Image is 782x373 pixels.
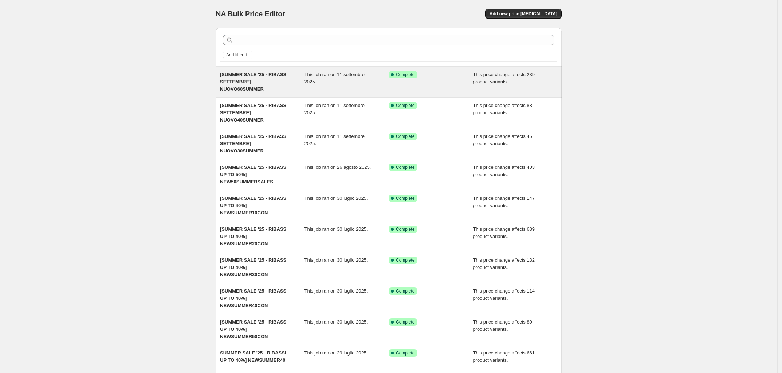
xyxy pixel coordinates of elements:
span: This job ran on 29 luglio 2025. [304,350,368,356]
span: NA Bulk Price Editor [216,10,285,18]
span: This price change affects 88 product variants. [473,103,532,115]
span: This price change affects 661 product variants. [473,350,535,363]
span: Complete [396,72,414,78]
span: [SUMMER SALE '25 - RIBASSI UP TO 50%] NEW50SUMMERSALES [220,164,288,184]
span: Complete [396,195,414,201]
span: Complete [396,288,414,294]
span: This price change affects 689 product variants. [473,226,535,239]
button: Add filter [223,51,252,59]
span: [SUMMER SALE '25 - RIBASSI SETTEMBRE] NUOVO30SUMMER [220,134,288,154]
span: Complete [396,350,414,356]
span: [SUMMER SALE '25 - RIBASSI UP TO 40%] NEWSUMMER50CON [220,319,288,339]
span: This job ran on 30 luglio 2025. [304,257,368,263]
span: This price change affects 239 product variants. [473,72,535,84]
span: Complete [396,319,414,325]
span: Complete [396,257,414,263]
span: Add new price [MEDICAL_DATA] [490,11,557,17]
span: This job ran on 30 luglio 2025. [304,195,368,201]
span: This job ran on 30 luglio 2025. [304,288,368,294]
button: Add new price [MEDICAL_DATA] [485,9,562,19]
span: [SUMMER SALE '25 - RIBASSI SETTEMBRE] NUOVO40SUMMER [220,103,288,123]
span: [SUMMER SALE '25 - RIBASSI UP TO 40%] NEWSUMMER20CON [220,226,288,246]
span: SUMMER SALE '25 - RIBASSI UP TO 40%] NEWSUMMER40 [220,350,286,363]
span: [SUMMER SALE '25 - RIBASSI UP TO 40%] NEWSUMMER30CON [220,257,288,277]
span: [SUMMER SALE '25 - RIBASSI UP TO 40%] NEWSUMMER10CON [220,195,288,215]
span: This job ran on 11 settembre 2025. [304,134,365,146]
span: This job ran on 26 agosto 2025. [304,164,371,170]
span: This price change affects 45 product variants. [473,134,532,146]
span: [SUMMER SALE '25 - RIBASSI SETTEMBRE] NUOVO60SUMMER [220,72,288,92]
span: This price change affects 132 product variants. [473,257,535,270]
span: This job ran on 11 settembre 2025. [304,103,365,115]
span: This price change affects 403 product variants. [473,164,535,177]
span: This price change affects 114 product variants. [473,288,535,301]
span: This job ran on 11 settembre 2025. [304,72,365,84]
span: Add filter [226,52,243,58]
span: This job ran on 30 luglio 2025. [304,226,368,232]
span: Complete [396,134,414,139]
span: [SUMMER SALE '25 - RIBASSI UP TO 40%] NEWSUMMER40CON [220,288,288,308]
span: Complete [396,103,414,108]
span: This price change affects 80 product variants. [473,319,532,332]
span: This job ran on 30 luglio 2025. [304,319,368,325]
span: Complete [396,164,414,170]
span: This price change affects 147 product variants. [473,195,535,208]
span: Complete [396,226,414,232]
